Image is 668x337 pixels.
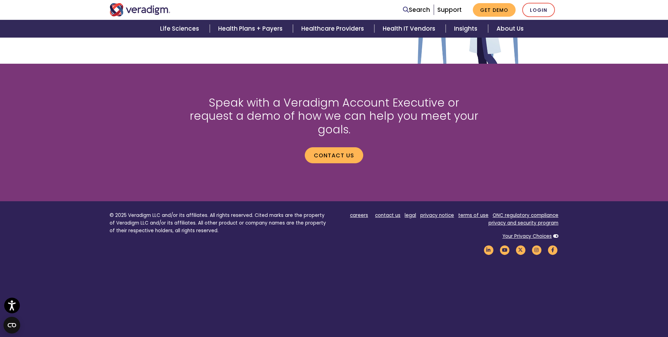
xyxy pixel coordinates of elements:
a: Your Privacy Choices [502,233,552,240]
iframe: Drift Chat Widget [534,287,660,329]
a: Veradigm Facebook Link [547,247,558,253]
a: Login [522,3,555,17]
a: Health IT Vendors [374,20,446,38]
img: Veradigm logo [110,3,170,16]
a: terms of use [458,212,488,219]
a: Healthcare Providers [293,20,374,38]
a: Insights [446,20,488,38]
a: About Us [488,20,532,38]
a: contact us [375,212,400,219]
a: Life Sciences [152,20,209,38]
a: ONC regulatory compliance [493,212,558,219]
a: privacy and security program [488,220,558,226]
a: Veradigm Twitter Link [515,247,526,253]
p: © 2025 Veradigm LLC and/or its affiliates. All rights reserved. Cited marks are the property of V... [110,212,329,234]
a: Veradigm LinkedIn Link [483,247,494,253]
a: Veradigm YouTube Link [499,247,510,253]
a: privacy notice [420,212,454,219]
a: Health Plans + Payers [210,20,293,38]
a: Get Demo [473,3,516,17]
a: Search [403,5,430,15]
a: Support [437,6,462,14]
button: Open CMP widget [3,317,20,334]
h2: Speak with a Veradigm Account Executive or request a demo of how we can help you meet your goals. [186,96,482,136]
a: careers [350,212,368,219]
a: legal [405,212,416,219]
a: Contact us [305,147,363,163]
a: Veradigm Instagram Link [531,247,542,253]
